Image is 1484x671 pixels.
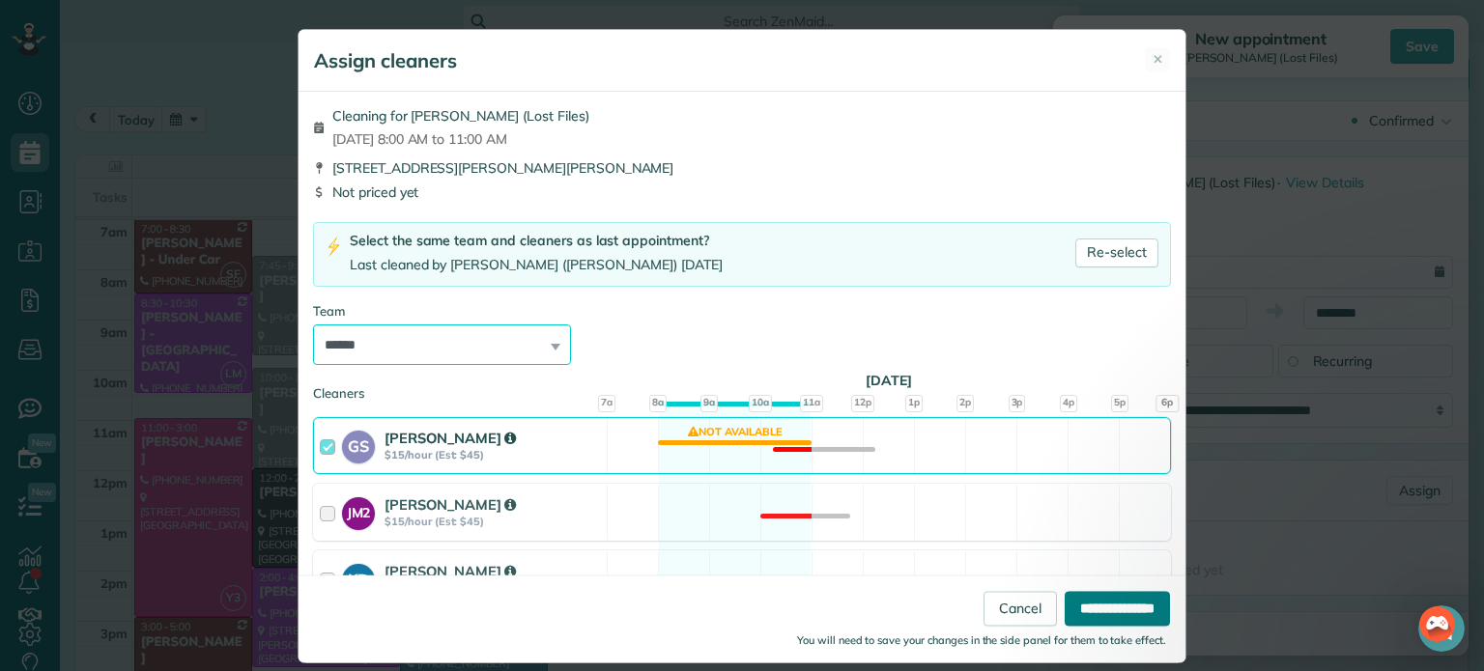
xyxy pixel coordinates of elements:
strong: [PERSON_NAME] [385,562,516,580]
h5: Assign cleaners [314,47,457,74]
strong: $15/hour (Est: $45) [385,448,601,461]
small: You will need to save your changes in the side panel for them to take effect. [797,634,1166,648]
strong: [PERSON_NAME] [385,495,516,514]
strong: $15/hour (Est: $45) [385,515,601,528]
strong: [PERSON_NAME] [385,429,516,447]
span: ✕ [1153,50,1163,69]
a: Re-select [1075,238,1158,267]
span: Cleaning for [PERSON_NAME] (Lost Files) [332,106,588,126]
div: Team [313,302,1171,321]
img: lightning-bolt-icon-94e5364df696ac2de96d3a42b8a9ff6ba979493684c50e6bbbcda72601fa0d29.png [326,237,342,257]
strong: JM2 [342,497,375,523]
div: Not priced yet [313,182,1171,202]
div: Cleaners [313,384,1171,390]
span: [DATE] 8:00 AM to 11:00 AM [332,129,588,149]
a: Cancel [984,592,1057,627]
div: Last cleaned by [PERSON_NAME] ([PERSON_NAME]) [DATE] [350,255,723,275]
strong: GS [342,431,375,458]
div: [STREET_ADDRESS][PERSON_NAME][PERSON_NAME] [313,158,1171,178]
div: Select the same team and cleaners as last appointment? [350,231,723,251]
strong: KD [342,564,375,591]
iframe: Intercom live chat [1418,605,1465,652]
